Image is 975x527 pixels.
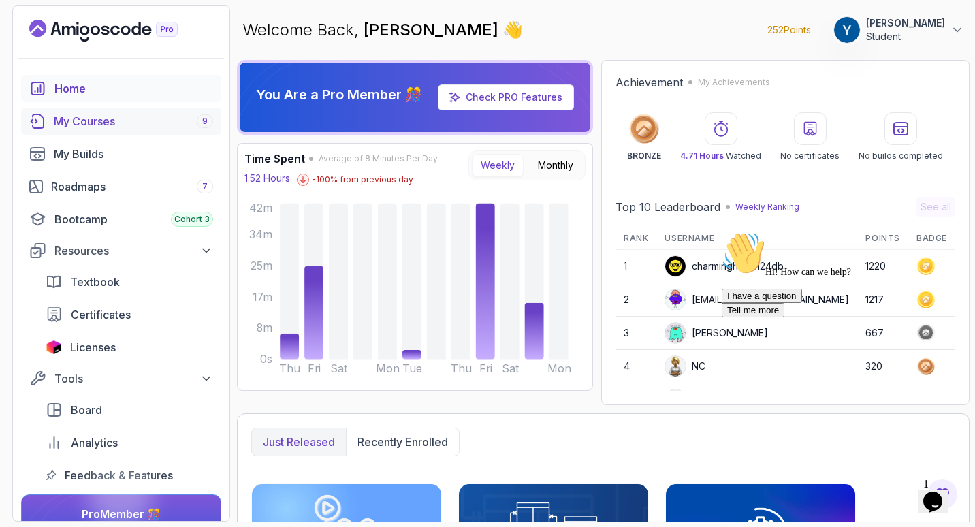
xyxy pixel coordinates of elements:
[256,85,422,104] p: You Are a Pro Member 🎊
[665,323,686,343] img: default monster avatar
[859,150,943,161] p: No builds completed
[244,172,290,185] p: 1.52 Hours
[312,174,413,185] p: -100 % from previous day
[174,214,210,225] span: Cohort 3
[502,19,523,41] span: 👋
[866,30,945,44] p: Student
[665,355,705,377] div: NC
[21,366,221,391] button: Tools
[479,362,492,375] tspan: Fri
[253,291,272,304] tspan: 17m
[319,153,438,164] span: Average of 8 Minutes Per Day
[665,389,753,411] div: asifahmedjesi
[665,389,686,410] img: user profile image
[5,63,86,77] button: I have a question
[242,19,523,41] p: Welcome Back,
[308,362,321,375] tspan: Fri
[71,402,102,418] span: Board
[716,226,961,466] iframe: chat widget
[5,77,68,91] button: Tell me more
[402,362,422,375] tspan: Tue
[51,178,213,195] div: Roadmaps
[29,20,209,42] a: Landing page
[249,228,272,241] tspan: 34m
[71,434,118,451] span: Analytics
[698,77,770,88] p: My Achievements
[46,340,62,354] img: jetbrains icon
[616,227,656,250] th: Rank
[472,154,524,177] button: Weekly
[866,16,945,30] p: [PERSON_NAME]
[627,150,661,161] p: BRONZE
[5,41,135,51] span: Hi! How can we help?
[65,467,173,483] span: Feedback & Features
[202,181,208,192] span: 7
[54,370,213,387] div: Tools
[376,362,400,375] tspan: Mon
[70,274,120,290] span: Textbook
[21,108,221,135] a: courses
[735,202,799,212] p: Weekly Ranking
[616,283,656,317] td: 2
[249,202,272,214] tspan: 42m
[54,242,213,259] div: Resources
[665,255,784,277] div: charminghawk124db
[252,428,346,456] button: Just released
[37,268,221,296] a: textbook
[251,259,272,272] tspan: 25m
[21,206,221,233] a: bootcamp
[680,150,761,161] p: Watched
[665,322,768,344] div: [PERSON_NAME]
[21,140,221,167] a: builds
[37,334,221,361] a: licenses
[665,289,849,310] div: [EMAIL_ADDRESS][DOMAIN_NAME]
[37,301,221,328] a: certificates
[37,462,221,489] a: feedback
[502,362,520,375] tspan: Sat
[767,23,811,37] p: 252 Points
[451,362,472,375] tspan: Thu
[834,17,860,43] img: user profile image
[70,339,116,355] span: Licenses
[616,317,656,350] td: 3
[364,20,502,39] span: [PERSON_NAME]
[37,396,221,424] a: board
[244,150,305,167] h3: Time Spent
[616,383,656,417] td: 5
[37,429,221,456] a: analytics
[346,428,459,456] button: Recently enrolled
[466,91,562,103] a: Check PRO Features
[916,197,955,217] button: See all
[665,289,686,310] img: default monster avatar
[54,146,213,162] div: My Builds
[21,75,221,102] a: home
[5,5,251,91] div: 👋Hi! How can we help?I have a questionTell me more
[616,199,720,215] h2: Top 10 Leaderboard
[616,250,656,283] td: 1
[260,353,272,366] tspan: 0s
[54,211,213,227] div: Bootcamp
[71,306,131,323] span: Certificates
[5,5,49,49] img: :wave:
[780,150,840,161] p: No certificates
[665,356,686,377] img: user profile image
[833,16,964,44] button: user profile image[PERSON_NAME]Student
[656,227,857,250] th: Username
[263,434,335,450] p: Just released
[54,80,213,97] div: Home
[616,74,683,91] h2: Achievement
[21,173,221,200] a: roadmaps
[616,350,656,383] td: 4
[438,84,574,110] a: Check PRO Features
[330,362,348,375] tspan: Sat
[279,362,300,375] tspan: Thu
[21,238,221,263] button: Resources
[202,116,208,127] span: 9
[680,150,724,161] span: 4.71 Hours
[257,321,272,334] tspan: 8m
[665,256,686,276] img: user profile image
[547,362,571,375] tspan: Mon
[529,154,582,177] button: Monthly
[357,434,448,450] p: Recently enrolled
